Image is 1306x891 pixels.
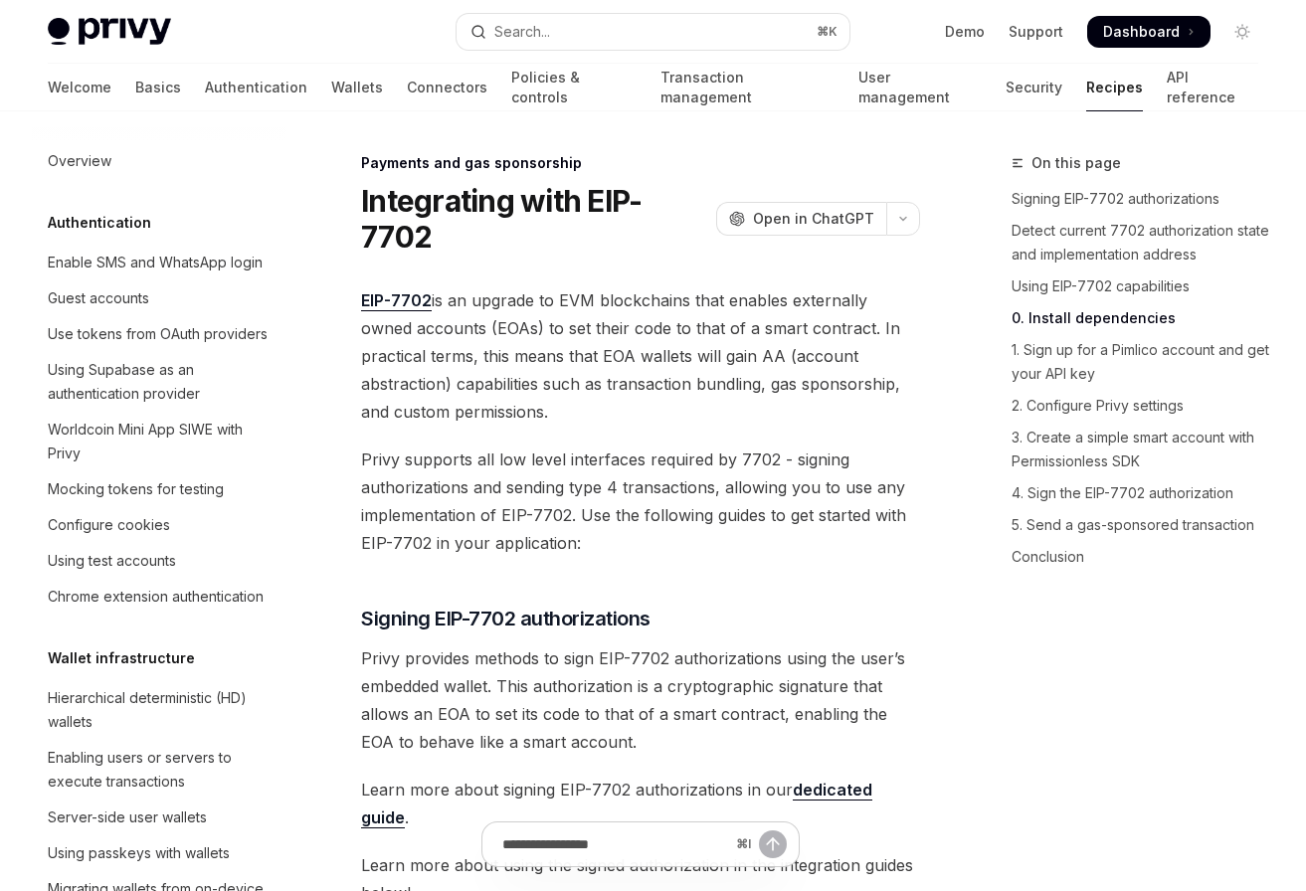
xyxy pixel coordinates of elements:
span: Signing EIP-7702 authorizations [361,605,651,632]
div: Mocking tokens for testing [48,477,224,501]
a: 2. Configure Privy settings [1012,390,1274,422]
span: Dashboard [1103,22,1180,42]
a: Signing EIP-7702 authorizations [1012,183,1274,215]
div: Overview [48,149,111,173]
button: Open search [457,14,849,50]
a: Using EIP-7702 capabilities [1012,270,1274,302]
input: Ask a question... [502,822,728,866]
a: 5. Send a gas-sponsored transaction [1012,509,1274,541]
h5: Wallet infrastructure [48,646,195,670]
div: Search... [494,20,550,44]
a: Using Supabase as an authentication provider [32,352,286,412]
a: Worldcoin Mini App SIWE with Privy [32,412,286,471]
a: Policies & controls [511,64,637,111]
a: Detect current 7702 authorization state and implementation address [1012,215,1274,270]
button: Open in ChatGPT [716,202,886,236]
div: Enable SMS and WhatsApp login [48,251,263,274]
span: Open in ChatGPT [753,209,874,229]
div: Payments and gas sponsorship [361,153,920,173]
div: Enabling users or servers to execute transactions [48,746,275,794]
div: Guest accounts [48,286,149,310]
a: Enable SMS and WhatsApp login [32,245,286,280]
a: Demo [945,22,985,42]
span: Privy provides methods to sign EIP-7702 authorizations using the user’s embedded wallet. This aut... [361,644,920,756]
a: 4. Sign the EIP-7702 authorization [1012,477,1274,509]
div: Worldcoin Mini App SIWE with Privy [48,418,275,465]
span: On this page [1031,151,1121,175]
div: Hierarchical deterministic (HD) wallets [48,686,275,734]
a: Security [1006,64,1062,111]
span: Privy supports all low level interfaces required by 7702 - signing authorizations and sending typ... [361,445,920,557]
a: EIP-7702 [361,290,432,311]
a: Using passkeys with wallets [32,835,286,871]
span: is an upgrade to EVM blockchains that enables externally owned accounts (EOAs) to set their code ... [361,286,920,426]
a: Enabling users or servers to execute transactions [32,740,286,800]
img: light logo [48,18,171,46]
a: Conclusion [1012,541,1274,573]
a: Configure cookies [32,507,286,543]
a: Mocking tokens for testing [32,471,286,507]
a: Chrome extension authentication [32,579,286,615]
a: Using test accounts [32,543,286,579]
a: Use tokens from OAuth providers [32,316,286,352]
a: API reference [1167,64,1258,111]
a: Recipes [1086,64,1143,111]
a: 3. Create a simple smart account with Permissionless SDK [1012,422,1274,477]
div: Use tokens from OAuth providers [48,322,268,346]
div: Configure cookies [48,513,170,537]
a: Server-side user wallets [32,800,286,835]
a: 0. Install dependencies [1012,302,1274,334]
div: Using passkeys with wallets [48,841,230,865]
a: Guest accounts [32,280,286,316]
a: Dashboard [1087,16,1211,48]
button: Send message [759,830,787,858]
span: ⌘ K [817,24,838,40]
span: Learn more about signing EIP-7702 authorizations in our . [361,776,920,831]
a: User management [858,64,982,111]
div: Chrome extension authentication [48,585,264,609]
a: Authentication [205,64,307,111]
a: Connectors [407,64,487,111]
div: Using Supabase as an authentication provider [48,358,275,406]
h1: Integrating with EIP-7702 [361,183,708,255]
a: Welcome [48,64,111,111]
a: Support [1009,22,1063,42]
a: Transaction management [660,64,835,111]
button: Toggle dark mode [1226,16,1258,48]
h5: Authentication [48,211,151,235]
a: 1. Sign up for a Pimlico account and get your API key [1012,334,1274,390]
a: Hierarchical deterministic (HD) wallets [32,680,286,740]
div: Server-side user wallets [48,805,207,829]
a: Overview [32,143,286,179]
div: Using test accounts [48,549,176,573]
a: Basics [135,64,181,111]
a: Wallets [331,64,383,111]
